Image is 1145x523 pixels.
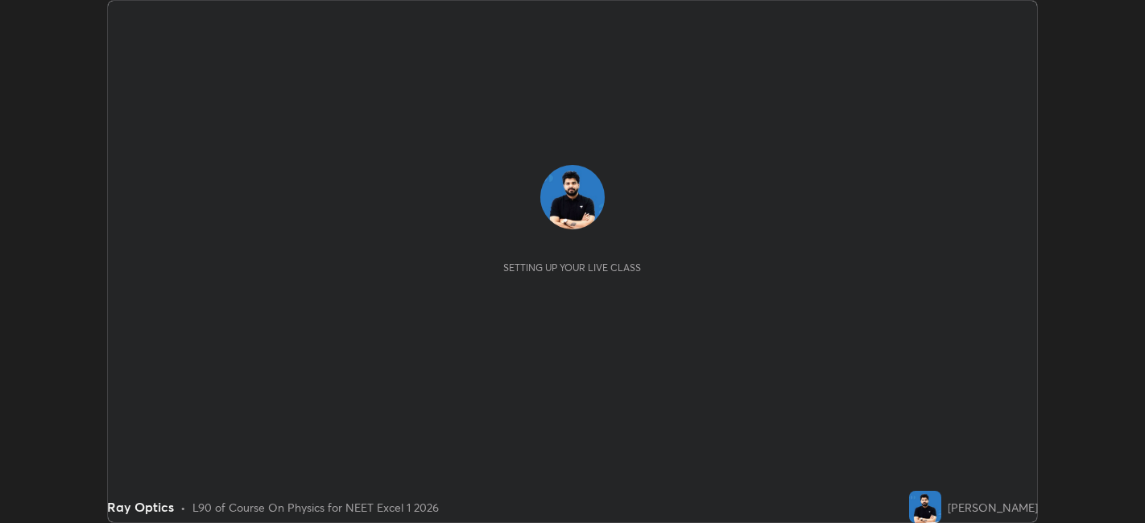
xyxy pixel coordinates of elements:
img: 83a18a2ccf0346ec988349b1c8dfe260.jpg [540,165,605,229]
div: Setting up your live class [503,261,641,274]
div: L90 of Course On Physics for NEET Excel 1 2026 [192,499,439,516]
div: • [180,499,186,516]
div: [PERSON_NAME] [948,499,1038,516]
img: 83a18a2ccf0346ec988349b1c8dfe260.jpg [909,491,941,523]
div: Ray Optics [107,497,174,517]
